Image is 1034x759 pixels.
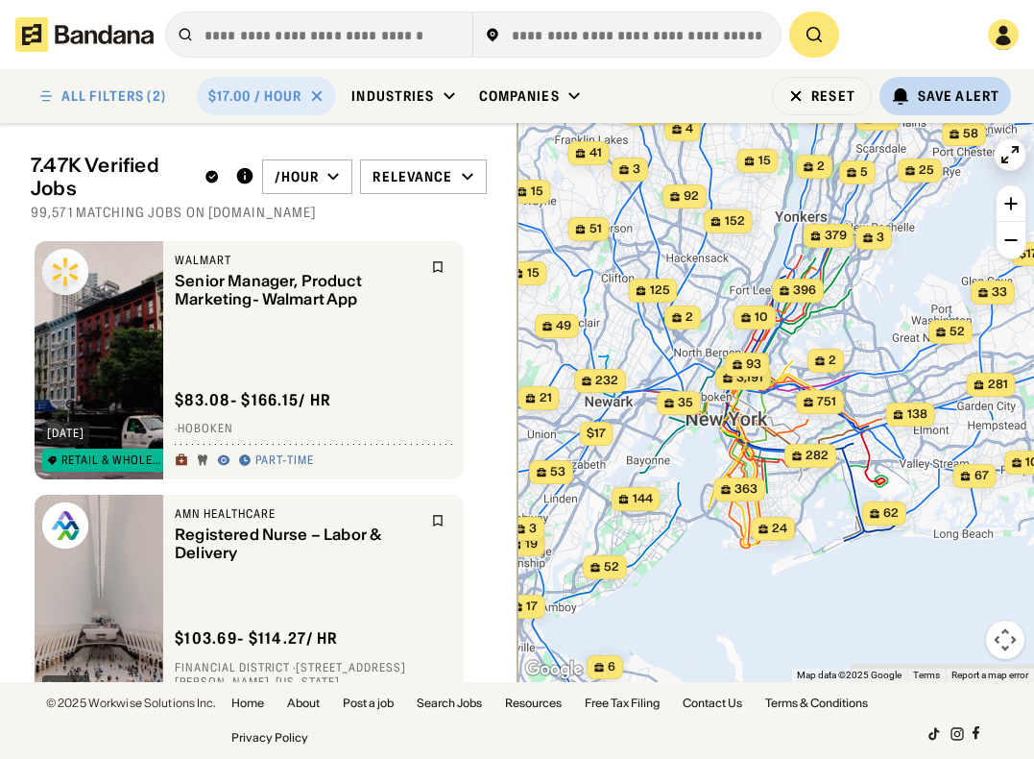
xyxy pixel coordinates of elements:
[343,698,394,709] a: Post a job
[678,395,693,411] span: 35
[649,282,669,299] span: 125
[951,670,1028,680] a: Report a map error
[550,464,565,480] span: 53
[524,536,537,552] span: 19
[175,272,420,308] div: Senior Manager, Product Marketing- Walmart App
[175,253,420,268] div: Walmart
[585,698,660,709] a: Free Tax Filing
[883,505,899,522] span: 62
[556,318,571,334] span: 49
[685,121,693,137] span: 4
[765,698,868,709] a: Terms & Conditions
[231,698,264,709] a: Home
[817,159,825,175] span: 2
[824,228,846,244] span: 379
[231,732,308,744] a: Privacy Policy
[724,213,744,230] span: 152
[417,698,482,709] a: Search Jobs
[255,453,314,469] div: Part-time
[608,659,615,675] span: 6
[373,168,452,185] div: Relevance
[505,698,562,709] a: Resources
[684,188,699,205] span: 92
[522,657,586,682] a: Open this area in Google Maps (opens a new window)
[755,309,768,326] span: 10
[860,164,868,181] span: 5
[992,284,1007,301] span: 33
[817,394,836,410] span: 751
[806,448,829,464] span: 282
[61,454,167,466] div: Retail & Wholesale
[175,422,452,437] div: · Hoboken
[175,660,452,690] div: Financial District · [STREET_ADDRESS][PERSON_NAME] · [US_STATE]
[351,87,434,105] div: Industries
[829,353,836,369] span: 2
[530,184,542,200] span: 15
[963,126,978,142] span: 58
[175,506,420,522] div: AMN Healthcare
[877,230,884,246] span: 3
[586,426,605,440] span: $17
[46,698,216,709] div: © 2025 Workwise Solutions Inc.
[685,309,693,326] span: 2
[42,502,88,549] img: AMN Healthcare logo
[539,390,551,406] span: 21
[793,282,816,299] span: 396
[595,373,618,389] span: 232
[31,233,487,682] div: grid
[47,428,84,439] div: [DATE]
[633,161,640,178] span: 3
[526,265,539,282] span: 15
[797,670,902,680] span: Map data ©2025 Google
[918,87,999,105] div: Save Alert
[522,657,586,682] img: Google
[811,89,855,103] div: Reset
[734,481,757,498] span: 363
[479,87,560,105] div: Companies
[275,168,320,185] div: /hour
[589,145,601,161] span: 41
[175,390,331,410] div: $ 83.08 - $166.15 / hr
[987,377,1007,393] span: 281
[736,370,763,386] span: 3,191
[604,559,619,575] span: 52
[208,87,302,105] div: $17.00 / hour
[61,89,166,103] div: ALL FILTERS (2)
[906,406,926,423] span: 138
[175,526,420,562] div: Registered Nurse – Labor & Delivery
[287,698,320,709] a: About
[683,698,742,709] a: Contact Us
[746,356,761,373] span: 93
[950,324,965,340] span: 52
[772,521,787,537] span: 24
[589,221,601,237] span: 51
[974,468,988,484] span: 67
[529,521,537,537] span: 3
[31,154,220,200] div: 7.47K Verified Jobs
[175,628,339,649] div: $ 103.69 - $114.27 / hr
[31,204,487,221] div: 99,571 matching jobs on [DOMAIN_NAME]
[913,670,940,680] a: Terms (opens in new tab)
[757,153,770,169] span: 15
[632,491,652,507] span: 144
[42,249,88,295] img: Walmart logo
[526,599,538,615] span: 17
[986,621,1024,659] button: Map camera controls
[919,162,934,179] span: 25
[15,17,154,52] img: Bandana logotype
